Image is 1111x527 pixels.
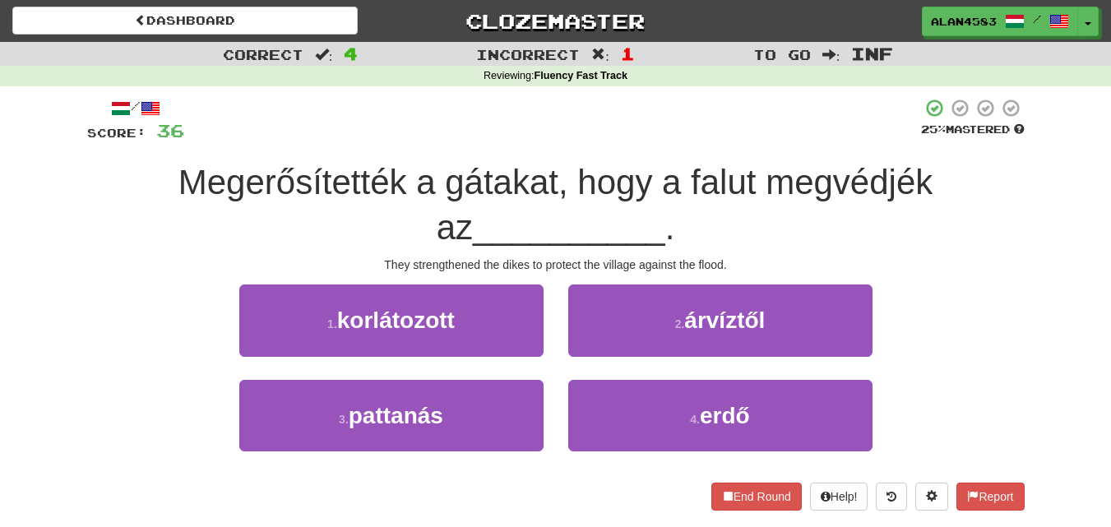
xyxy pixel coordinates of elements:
[87,126,146,140] span: Score:
[921,123,1025,137] div: Mastered
[621,44,635,63] span: 1
[810,483,868,511] button: Help!
[822,48,840,62] span: :
[339,413,349,426] small: 3 .
[473,208,665,247] span: __________
[591,48,609,62] span: :
[568,380,873,451] button: 4.erdő
[711,483,802,511] button: End Round
[535,70,627,81] strong: Fluency Fast Track
[156,120,184,141] span: 36
[700,403,750,428] span: erdő
[344,44,358,63] span: 4
[337,307,455,333] span: korlátozott
[223,46,303,62] span: Correct
[876,483,907,511] button: Round history (alt+y)
[931,14,997,29] span: alan4583
[956,483,1024,511] button: Report
[921,123,946,136] span: 25 %
[690,413,700,426] small: 4 .
[922,7,1078,36] a: alan4583 /
[327,317,337,331] small: 1 .
[851,44,893,63] span: Inf
[665,208,675,247] span: .
[239,284,544,356] button: 1.korlátozott
[684,307,765,333] span: árvíztől
[12,7,358,35] a: Dashboard
[1033,13,1041,25] span: /
[382,7,728,35] a: Clozemaster
[87,257,1025,273] div: They strengthened the dikes to protect the village against the flood.
[178,163,933,247] span: Megerősítették a gátakat, hogy a falut megvédjék az
[675,317,685,331] small: 2 .
[87,98,184,118] div: /
[349,403,443,428] span: pattanás
[476,46,580,62] span: Incorrect
[568,284,873,356] button: 2.árvíztől
[315,48,333,62] span: :
[753,46,811,62] span: To go
[239,380,544,451] button: 3.pattanás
